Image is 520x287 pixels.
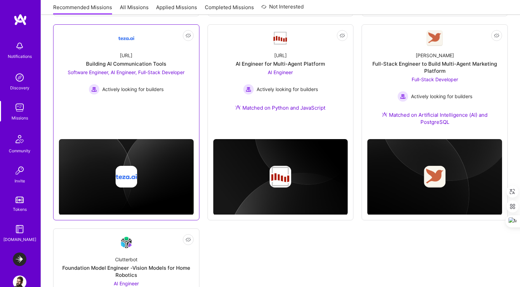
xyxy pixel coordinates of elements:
a: LaunchDarkly: Experimentation Delivery Team [11,252,28,266]
img: Actively looking for builders [89,84,100,95]
div: Full-Stack Engineer to Build Multi-Agent Marketing Platform [367,60,502,74]
div: Tokens [13,206,27,213]
img: Ateam Purple Icon [235,105,241,110]
img: Company Logo [272,31,288,45]
span: AI Engineer [114,281,139,286]
span: AI Engineer [268,69,293,75]
div: Foundation Model Engineer -Vision Models for Home Robotics [59,264,194,279]
div: Clutterbot [115,256,137,263]
span: Actively looking for builders [257,86,318,93]
img: bell [13,39,26,53]
img: Company Logo [427,30,443,46]
div: [URL] [274,52,287,59]
img: Invite [13,164,26,177]
img: logo [14,14,27,26]
img: LaunchDarkly: Experimentation Delivery Team [13,252,26,266]
img: cover [213,139,348,216]
div: AI Engineer for Multi-Agent Platform [236,60,325,67]
a: Applied Missions [156,4,197,15]
a: Company Logo[PERSON_NAME]Full-Stack Engineer to Build Multi-Agent Marketing PlatformFull-Stack De... [367,30,502,134]
a: Recommended Missions [53,4,112,15]
img: Ateam Purple Icon [382,112,387,117]
img: cover [59,139,194,216]
span: Full-Stack Developer [412,76,458,82]
a: All Missions [120,4,149,15]
i: icon EyeClosed [494,33,499,38]
img: Community [12,131,28,147]
div: Building AI Communication Tools [86,60,166,67]
i: icon EyeClosed [186,237,191,242]
div: Notifications [8,53,32,60]
div: Matched on Python and JavaScript [235,104,325,111]
img: teamwork [13,101,26,114]
i: icon EyeClosed [186,33,191,38]
div: Community [9,147,30,154]
img: Company Logo [118,30,134,46]
img: tokens [16,197,24,203]
div: [PERSON_NAME] [416,52,454,59]
img: Company Logo [118,235,134,250]
div: Invite [15,177,25,184]
div: Matched on Artificial Intelligence (AI) and PostgreSQL [367,111,502,126]
img: Company logo [424,166,446,187]
div: [URL] [120,52,132,59]
a: Completed Missions [205,4,254,15]
img: Actively looking for builders [243,84,254,95]
div: [DOMAIN_NAME] [3,236,36,243]
span: Actively looking for builders [102,86,164,93]
i: icon EyeClosed [340,33,345,38]
img: Actively looking for builders [397,91,408,102]
img: Company logo [269,166,291,187]
img: guide book [13,222,26,236]
a: Company Logo[URL]Building AI Communication ToolsSoftware Engineer, AI Engineer, Full-Stack Develo... [59,30,194,120]
img: cover [367,139,502,216]
span: Software Engineer, AI Engineer, Full-Stack Developer [68,69,185,75]
img: discovery [13,71,26,84]
div: Discovery [10,84,29,91]
span: Actively looking for builders [411,93,472,100]
img: Company logo [115,166,137,187]
a: Company Logo[URL]AI Engineer for Multi-Agent PlatformAI Engineer Actively looking for buildersAct... [213,30,348,120]
div: Missions [12,114,28,122]
a: Not Interested [261,3,304,15]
